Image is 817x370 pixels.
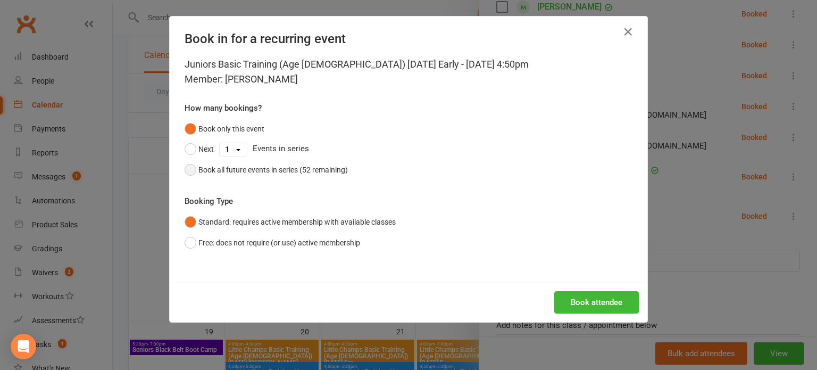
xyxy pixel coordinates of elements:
div: Open Intercom Messenger [11,334,36,359]
button: Free: does not require (or use) active membership [185,233,360,253]
label: How many bookings? [185,102,262,114]
button: Book only this event [185,119,264,139]
div: Events in series [185,139,632,159]
button: Book all future events in series (52 remaining) [185,160,348,180]
div: Juniors Basic Training (Age [DEMOGRAPHIC_DATA]) [DATE] Early - [DATE] 4:50pm Member: [PERSON_NAME] [185,57,632,87]
button: Standard: requires active membership with available classes [185,212,396,232]
button: Book attendee [554,291,639,314]
h4: Book in for a recurring event [185,31,632,46]
div: Book all future events in series (52 remaining) [198,164,348,176]
button: Close [620,23,637,40]
label: Booking Type [185,195,233,208]
button: Next [185,139,214,159]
